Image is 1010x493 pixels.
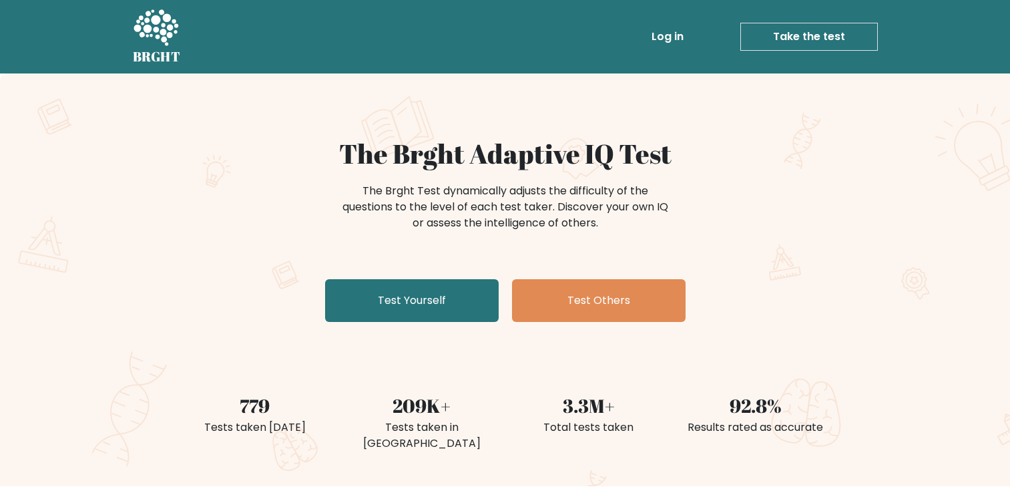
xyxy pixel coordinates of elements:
a: Take the test [740,23,878,51]
a: Test Others [512,279,686,322]
div: 209K+ [346,391,497,420]
a: BRGHT [133,5,181,68]
div: Tests taken in [GEOGRAPHIC_DATA] [346,420,497,452]
div: Results rated as accurate [680,420,831,436]
div: 92.8% [680,391,831,420]
div: Tests taken [DATE] [180,420,330,436]
div: 3.3M+ [513,391,664,420]
div: The Brght Test dynamically adjusts the difficulty of the questions to the level of each test take... [338,183,672,231]
h5: BRGHT [133,49,181,65]
div: Total tests taken [513,420,664,436]
h1: The Brght Adaptive IQ Test [180,138,831,170]
a: Log in [646,23,689,50]
a: Test Yourself [325,279,499,322]
div: 779 [180,391,330,420]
